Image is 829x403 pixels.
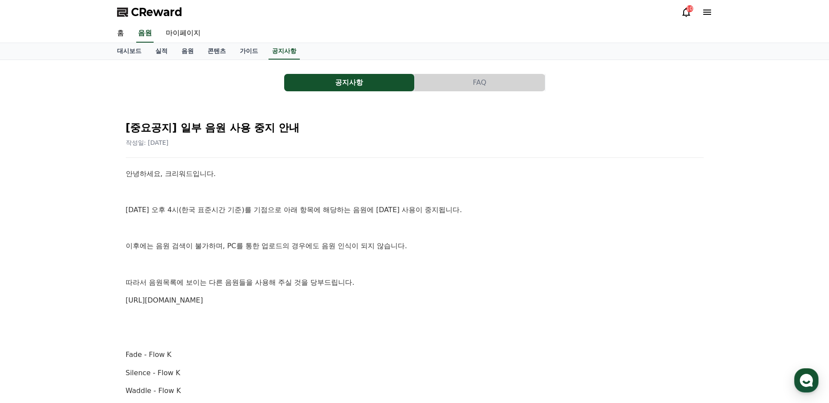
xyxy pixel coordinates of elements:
[126,240,704,252] p: 이후에는 음원 검색이 불가하며, PC를 통한 업로드의 경우에도 음원 인식이 되지 않습니다.
[126,204,704,216] p: [DATE] 오후 4시(한국 표준시간 기준)를 기점으로 아래 항목에 해당하는 음원에 [DATE] 사용이 중지됩니다.
[126,121,704,135] h2: [중요공지] 일부 음원 사용 중지 안내
[175,43,201,60] a: 음원
[126,367,704,379] p: Silence - Flow K
[686,5,693,12] div: 10
[126,349,704,360] p: Fade - Flow K
[27,289,33,296] span: 홈
[269,43,300,60] a: 공지사항
[148,43,175,60] a: 실적
[284,74,414,91] button: 공지사항
[126,385,704,396] p: Waddle - Flow K
[110,24,131,43] a: 홈
[126,296,203,304] a: [URL][DOMAIN_NAME]
[233,43,265,60] a: 가이드
[131,5,182,19] span: CReward
[126,168,704,180] p: 안녕하세요, 크리워드입니다.
[415,74,545,91] button: FAQ
[126,139,169,146] span: 작성일: [DATE]
[3,276,57,297] a: 홈
[681,7,691,17] a: 10
[110,43,148,60] a: 대시보드
[201,43,233,60] a: 콘텐츠
[284,74,415,91] a: 공지사항
[57,276,112,297] a: 대화
[80,289,90,296] span: 대화
[112,276,167,297] a: 설정
[136,24,154,43] a: 음원
[117,5,182,19] a: CReward
[159,24,208,43] a: 마이페이지
[134,289,145,296] span: 설정
[126,277,704,288] p: 따라서 음원목록에 보이는 다른 음원들을 사용해 주실 것을 당부드립니다.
